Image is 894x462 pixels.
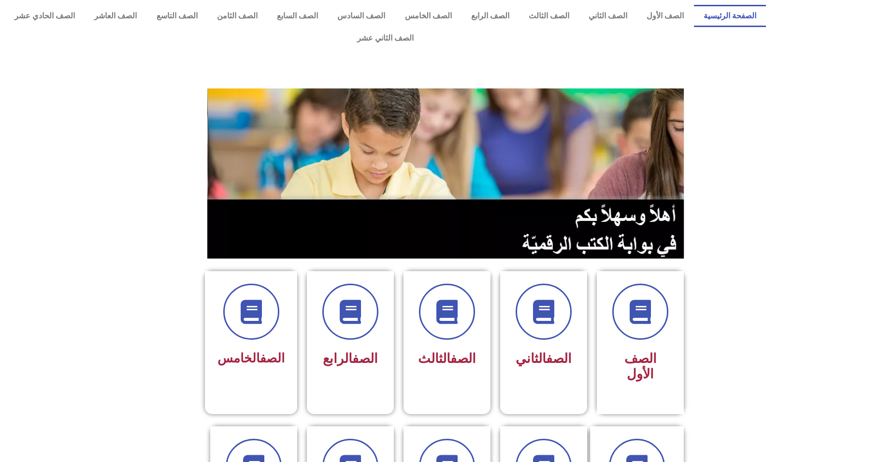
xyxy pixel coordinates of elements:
[267,5,328,27] a: الصف السابع
[519,5,579,27] a: الصف الثالث
[5,27,766,49] a: الصف الثاني عشر
[461,5,519,27] a: الصف الرابع
[352,351,378,366] a: الصف
[694,5,766,27] a: الصفحة الرئيسية
[516,351,572,366] span: الثاني
[579,5,637,27] a: الصف الثاني
[637,5,693,27] a: الصف الأول
[624,351,657,382] span: الصف الأول
[85,5,146,27] a: الصف العاشر
[207,5,267,27] a: الصف الثامن
[328,5,395,27] a: الصف السادس
[450,351,476,366] a: الصف
[323,351,378,366] span: الرابع
[217,351,285,365] span: الخامس
[418,351,476,366] span: الثالث
[147,5,207,27] a: الصف التاسع
[395,5,461,27] a: الصف الخامس
[5,5,85,27] a: الصف الحادي عشر
[260,351,285,365] a: الصف
[546,351,572,366] a: الصف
